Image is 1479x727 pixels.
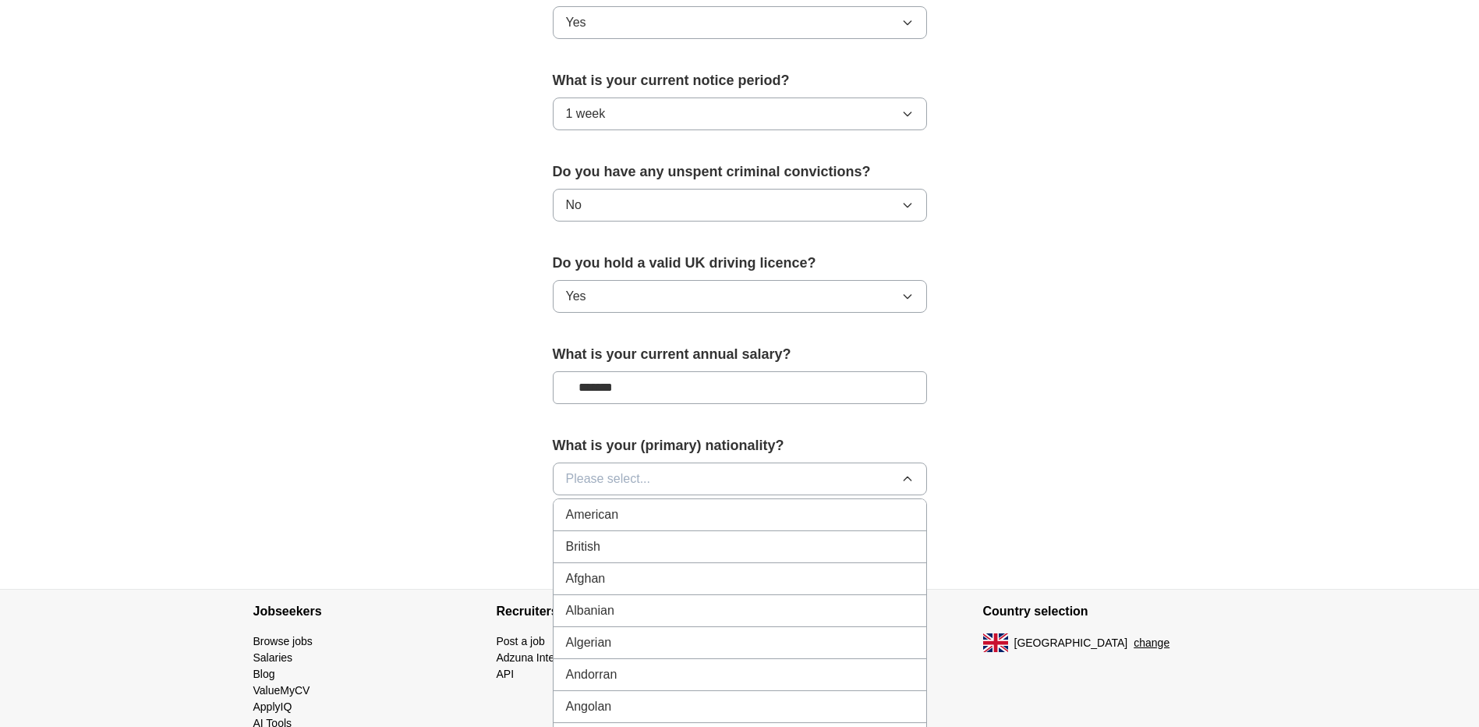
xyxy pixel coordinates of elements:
a: Browse jobs [253,635,313,647]
span: Algerian [566,633,612,652]
a: Post a job [497,635,545,647]
span: No [566,196,582,215]
button: No [553,189,927,222]
span: American [566,505,619,524]
span: Yes [566,287,586,306]
button: change [1134,635,1169,651]
img: UK flag [983,633,1008,652]
a: ValueMyCV [253,684,310,697]
span: Andorran [566,665,617,684]
a: Salaries [253,651,293,664]
a: Blog [253,668,275,680]
label: What is your current notice period? [553,70,927,91]
span: British [566,537,600,556]
label: What is your current annual salary? [553,344,927,365]
label: What is your (primary) nationality? [553,435,927,456]
h4: Country selection [983,590,1226,633]
span: 1 week [566,105,606,123]
span: Yes [566,13,586,32]
span: [GEOGRAPHIC_DATA] [1014,635,1128,651]
button: Please select... [553,463,927,495]
button: Yes [553,280,927,313]
span: Angolan [566,697,612,716]
a: API [497,668,515,680]
span: Please select... [566,470,651,488]
a: ApplyIQ [253,700,292,713]
span: Afghan [566,569,606,588]
span: Albanian [566,601,614,620]
button: 1 week [553,98,927,130]
a: Adzuna Intelligence [497,651,592,664]
label: Do you hold a valid UK driving licence? [553,253,927,274]
label: Do you have any unspent criminal convictions? [553,161,927,183]
button: Yes [553,6,927,39]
